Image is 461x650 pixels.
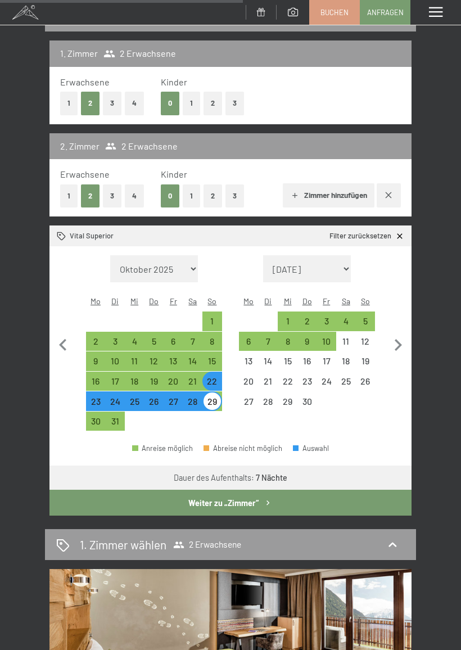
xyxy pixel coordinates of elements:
span: Kinder [161,169,187,179]
div: Anreise möglich [336,312,356,331]
abbr: Dienstag [111,296,119,306]
div: Anreise nicht möglich [297,391,317,411]
div: Anreise möglich [105,332,125,351]
a: Buchen [310,1,359,24]
div: Tue Mar 03 2026 [105,332,125,351]
div: Anreise nicht möglich [278,372,297,391]
div: 7 [260,337,277,354]
div: Fri Mar 13 2026 [164,351,183,371]
span: Erwachsene [60,169,110,179]
div: 15 [279,356,296,374]
div: Anreise möglich [202,332,222,351]
div: Anreise möglich [278,312,297,331]
div: Anreise möglich [86,412,106,431]
div: Anreise möglich [105,391,125,411]
div: 1 [204,317,221,334]
div: Tue Mar 17 2026 [105,372,125,391]
div: 28 [260,397,277,414]
div: 27 [165,397,182,414]
div: 11 [126,356,143,374]
button: 3 [103,92,121,115]
div: Sat Mar 28 2026 [183,391,203,411]
div: Sun Apr 26 2026 [356,372,376,391]
button: 2 [81,184,100,207]
div: 29 [279,397,296,414]
div: Sat Apr 25 2026 [336,372,356,391]
button: 1 [183,184,200,207]
div: Fri Mar 20 2026 [164,372,183,391]
div: 15 [204,356,221,374]
div: 8 [279,337,296,354]
div: Anreise nicht möglich [336,332,356,351]
div: 9 [299,337,316,354]
div: Tue Apr 14 2026 [259,351,278,371]
abbr: Dienstag [264,296,272,306]
div: Mon Mar 23 2026 [86,391,106,411]
div: 16 [299,356,316,374]
div: Anreise möglich [144,351,164,371]
div: Anreise möglich [86,372,106,391]
div: Tue Apr 21 2026 [259,372,278,391]
abbr: Freitag [170,296,177,306]
div: Sun Apr 05 2026 [356,312,376,331]
div: Anreise nicht möglich [239,351,259,371]
abbr: Montag [91,296,101,306]
div: 16 [87,377,105,394]
button: Vorheriger Monat [51,255,75,431]
div: Anreise möglich [164,332,183,351]
div: 5 [357,317,374,334]
div: Sun Mar 15 2026 [202,351,222,371]
div: 5 [145,337,162,354]
div: Anreise nicht möglich [297,372,317,391]
div: 24 [318,377,335,394]
div: Anreise nicht möglich [259,372,278,391]
div: 20 [165,377,182,394]
div: Tue Mar 31 2026 [105,412,125,431]
div: Sat Apr 18 2026 [336,351,356,371]
div: Sat Mar 21 2026 [183,372,203,391]
div: 10 [318,337,335,354]
div: Anreise möglich [317,312,336,331]
div: Anreise nicht möglich [278,391,297,411]
div: Sun Mar 01 2026 [202,312,222,331]
div: 8 [204,337,221,354]
div: 31 [106,417,124,434]
div: Sun Mar 29 2026 [202,391,222,411]
div: Anreise möglich [164,391,183,411]
abbr: Samstag [188,296,197,306]
div: 27 [240,397,257,414]
div: Sat Apr 04 2026 [336,312,356,331]
div: Anreise nicht möglich [317,351,336,371]
div: Abreise nicht möglich [204,445,282,452]
button: 2 [204,184,222,207]
div: Anreise möglich [259,332,278,351]
div: Anreise nicht möglich [259,391,278,411]
div: Anreise möglich [183,351,203,371]
div: Anreise nicht möglich [356,351,376,371]
div: 30 [299,397,316,414]
div: Mon Apr 27 2026 [239,391,259,411]
div: Anreise möglich [202,391,222,411]
h3: 1. Zimmer [60,47,98,60]
div: Anreise möglich [297,312,317,331]
div: Wed Apr 01 2026 [278,312,297,331]
div: 22 [279,377,296,394]
div: Anreise möglich [125,372,144,391]
div: Sat Apr 11 2026 [336,332,356,351]
div: Anreise möglich [164,351,183,371]
div: 3 [106,337,124,354]
div: Sun Apr 19 2026 [356,351,376,371]
div: Anreise nicht möglich [239,372,259,391]
button: 1 [183,92,200,115]
abbr: Samstag [342,296,350,306]
div: Mon Mar 30 2026 [86,412,106,431]
div: Thu Apr 02 2026 [297,312,317,331]
button: Nächster Monat [386,255,410,431]
div: 25 [126,397,143,414]
div: 28 [184,397,202,414]
button: 3 [225,92,244,115]
div: Anreise möglich [297,332,317,351]
div: Anreise möglich [183,332,203,351]
div: Anreise möglich [105,372,125,391]
div: Anreise möglich [105,412,125,431]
